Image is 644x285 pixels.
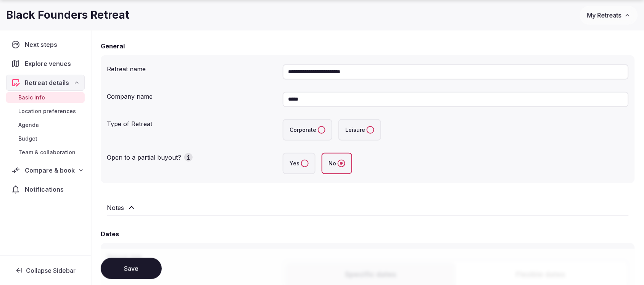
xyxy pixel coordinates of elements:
span: Retreat details [25,78,69,87]
span: My Retreats [587,11,621,19]
span: Explore venues [25,59,74,68]
div: Type of Retreat [107,116,277,128]
div: Retreat name [107,61,277,74]
button: Leisure [367,126,374,134]
button: Yes [301,160,309,167]
div: Company name [107,89,277,101]
label: Yes [283,153,316,174]
label: Corporate [283,119,332,141]
span: Location preferences [18,107,76,115]
a: Explore venues [6,56,85,72]
span: Next steps [25,40,60,49]
button: Corporate [318,126,325,134]
span: Team & collaboration [18,149,76,156]
a: Next steps [6,37,85,53]
h2: Dates [101,229,119,239]
button: No [338,160,345,167]
h2: Notes [107,203,124,212]
a: Team & collaboration [6,147,85,158]
span: Basic info [18,94,45,101]
button: My Retreats [580,6,638,25]
button: Save [101,258,162,279]
h1: Black Founders Retreat [6,8,129,22]
button: Collapse Sidebar [6,262,85,279]
a: Location preferences [6,106,85,117]
span: Notifications [25,185,67,194]
span: Compare & book [25,166,75,175]
span: Collapse Sidebar [26,267,76,274]
span: Agenda [18,121,39,129]
label: No [322,153,352,174]
a: Budget [6,133,85,144]
span: Budget [18,135,37,142]
a: Basic info [6,92,85,103]
div: Open to a partial buyout? [107,150,277,162]
h2: General [101,42,125,51]
label: Leisure [338,119,381,141]
a: Agenda [6,120,85,130]
a: Notifications [6,181,85,197]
